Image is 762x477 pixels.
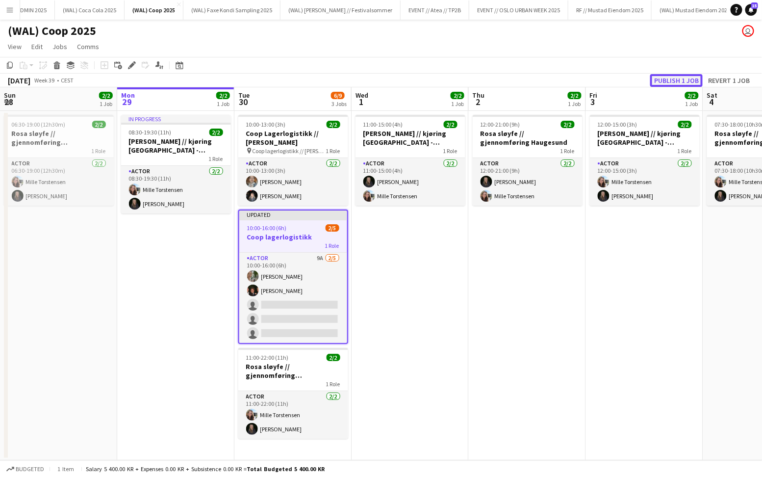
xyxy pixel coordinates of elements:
span: 1 Role [326,147,340,155]
span: Tue [238,91,250,100]
span: Mon [121,91,135,100]
span: 1 Role [326,380,340,388]
app-job-card: 12:00-15:00 (3h)2/2[PERSON_NAME] // kjøring [GEOGRAPHIC_DATA] - [GEOGRAPHIC_DATA]1 RoleActor2/212... [590,115,700,206]
app-job-card: Updated10:00-16:00 (6h)2/5Coop lagerlogistikk1 RoleActor9A2/510:00-16:00 (6h)[PERSON_NAME][PERSON... [238,210,348,344]
h3: Rosa sløyfe // gjennomføring Haugesund [473,129,583,147]
h3: Rosa sløyfe // gjennomføring [GEOGRAPHIC_DATA] [238,362,348,380]
span: 06:30-19:00 (12h30m) [12,121,66,128]
span: 2/5 [326,224,339,232]
span: 1 Role [443,147,457,155]
button: Publish 1 job [650,74,703,87]
span: 10:00-13:00 (3h) [246,121,286,128]
div: In progress [121,115,231,123]
div: Salary 5 400.00 KR + Expenses 0.00 KR + Subsistence 0.00 KR = [86,465,325,473]
button: (WAL) Coca Cola 2025 [55,0,125,20]
app-job-card: 11:00-22:00 (11h)2/2Rosa sløyfe // gjennomføring [GEOGRAPHIC_DATA]1 RoleActor2/211:00-22:00 (11h)... [238,348,348,439]
span: 30 [237,96,250,107]
span: 2 [471,96,485,107]
span: 1 Role [209,155,223,162]
div: 3 Jobs [331,100,347,107]
span: 2/2 [92,121,106,128]
button: Budgeted [5,464,46,475]
h3: [PERSON_NAME] // kjøring [GEOGRAPHIC_DATA] - [GEOGRAPHIC_DATA] [590,129,700,147]
app-job-card: 11:00-15:00 (4h)2/2[PERSON_NAME] // kjøring [GEOGRAPHIC_DATA] - [GEOGRAPHIC_DATA]1 RoleActor2/211... [356,115,465,206]
span: Comms [77,42,99,51]
app-job-card: 06:30-19:00 (12h30m)2/2Rosa sløyfe // gjennomføring [GEOGRAPHIC_DATA]1 RoleActor2/206:30-19:00 (1... [4,115,114,206]
span: 2/2 [99,92,113,99]
span: 1 Role [92,147,106,155]
span: Edit [31,42,43,51]
span: 6/9 [331,92,345,99]
button: (WAL) Faxe Kondi Sampling 2025 [183,0,280,20]
span: 12:00-21:00 (9h) [481,121,520,128]
div: 10:00-13:00 (3h)2/2Coop Lagerlogistikk // [PERSON_NAME] Coop lagerlogistikk // [PERSON_NAME]1 Rol... [238,115,348,206]
span: 2/2 [216,92,230,99]
span: Sun [4,91,16,100]
button: Revert 1 job [705,74,754,87]
div: 1 Job [451,100,464,107]
div: [DATE] [8,76,30,85]
span: 15 [751,2,758,9]
span: Wed [356,91,368,100]
span: 2/2 [444,121,457,128]
span: 2/2 [209,129,223,136]
span: 1 Role [325,242,339,249]
div: 1 Job [686,100,698,107]
app-card-role: Actor9A2/510:00-16:00 (6h)[PERSON_NAME][PERSON_NAME] [239,253,347,343]
div: 1 Job [100,100,112,107]
app-user-avatar: Martin Bjørnsrud [742,25,754,37]
span: 11:00-22:00 (11h) [246,354,289,361]
span: 2/2 [678,121,692,128]
a: View [4,40,25,53]
span: Total Budgeted 5 400.00 KR [247,465,325,473]
span: 1 [354,96,368,107]
span: 2/2 [451,92,464,99]
span: 4 [706,96,718,107]
h3: [PERSON_NAME] // kjøring [GEOGRAPHIC_DATA] - [GEOGRAPHIC_DATA] [121,137,231,155]
span: 2/2 [561,121,575,128]
h3: Coop Lagerlogistikk // [PERSON_NAME] [238,129,348,147]
div: 1 Job [568,100,581,107]
span: 1 Role [560,147,575,155]
button: (WAL) Mustad Eiendom 2024 [652,0,739,20]
span: 2/2 [568,92,582,99]
app-job-card: In progress08:30-19:30 (11h)2/2[PERSON_NAME] // kjøring [GEOGRAPHIC_DATA] - [GEOGRAPHIC_DATA]1 Ro... [121,115,231,213]
span: 10:00-16:00 (6h) [247,224,287,232]
app-card-role: Actor2/212:00-15:00 (3h)Mille Torstensen[PERSON_NAME] [590,158,700,206]
button: RF // Mustad Eiendom 2025 [568,0,652,20]
span: Jobs [52,42,67,51]
a: 15 [745,4,757,16]
div: 1 Job [217,100,229,107]
span: Coop lagerlogistikk // [PERSON_NAME] [253,147,326,155]
app-card-role: Actor2/211:00-22:00 (11h)Mille Torstensen[PERSON_NAME] [238,391,348,439]
button: EVENT // Atea // TP2B [401,0,469,20]
span: 11:00-15:00 (4h) [363,121,403,128]
div: CEST [61,77,74,84]
app-card-role: Actor2/210:00-13:00 (3h)[PERSON_NAME][PERSON_NAME] [238,158,348,206]
h3: [PERSON_NAME] // kjøring [GEOGRAPHIC_DATA] - [GEOGRAPHIC_DATA] [356,129,465,147]
h3: Rosa sløyfe // gjennomføring [GEOGRAPHIC_DATA] [4,129,114,147]
span: 29 [120,96,135,107]
div: Updated [239,211,347,218]
span: 1 Role [678,147,692,155]
app-card-role: Actor2/206:30-19:00 (12h30m)Mille Torstensen[PERSON_NAME] [4,158,114,206]
span: Week 39 [32,77,57,84]
h3: Coop lagerlogistikk [239,233,347,241]
span: Fri [590,91,598,100]
app-card-role: Actor2/211:00-15:00 (4h)[PERSON_NAME]Mille Torstensen [356,158,465,206]
button: (WAL) Coop 2025 [125,0,183,20]
a: Comms [73,40,103,53]
h1: (WAL) Coop 2025 [8,24,96,38]
span: 2/2 [327,354,340,361]
span: View [8,42,22,51]
span: 08:30-19:30 (11h) [129,129,172,136]
span: 1 item [54,465,77,473]
app-job-card: 12:00-21:00 (9h)2/2Rosa sløyfe // gjennomføring Haugesund1 RoleActor2/212:00-21:00 (9h)[PERSON_NA... [473,115,583,206]
span: 2/2 [327,121,340,128]
span: Budgeted [16,466,44,473]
